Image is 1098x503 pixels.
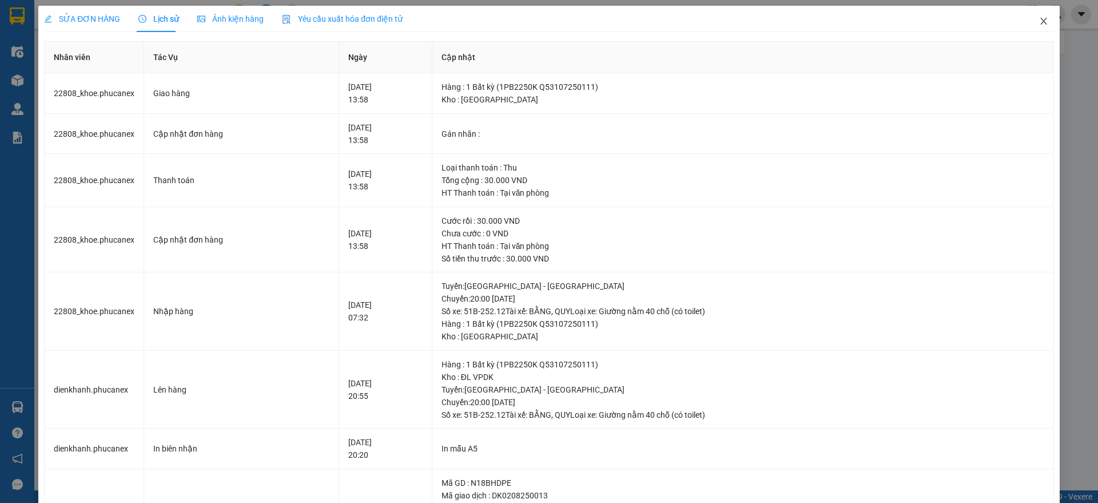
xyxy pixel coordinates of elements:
[441,383,1044,421] div: Tuyến : [GEOGRAPHIC_DATA] - [GEOGRAPHIC_DATA] Chuyến: 20:00 [DATE] Số xe: 51B-252.12 Tài xế: BẰNG...
[197,15,205,23] span: picture
[138,14,179,23] span: Lịch sử
[441,174,1044,187] div: Tổng cộng : 30.000 VND
[441,227,1044,240] div: Chưa cước : 0 VND
[348,168,423,193] div: [DATE] 13:58
[441,187,1044,199] div: HT Thanh toán : Tại văn phòng
[45,272,144,351] td: 22808_khoe.phucanex
[441,280,1044,318] div: Tuyến : [GEOGRAPHIC_DATA] - [GEOGRAPHIC_DATA] Chuyến: 20:00 [DATE] Số xe: 51B-252.12 Tài xế: BẰNG...
[348,377,423,402] div: [DATE] 20:55
[1039,17,1048,26] span: close
[197,14,264,23] span: Ảnh kiện hàng
[441,477,1044,489] div: Mã GD : N18BHDPE
[45,114,144,155] td: 22808_khoe.phucanex
[441,252,1044,265] div: Số tiền thu trước : 30.000 VND
[45,207,144,273] td: 22808_khoe.phucanex
[153,233,329,246] div: Cập nhật đơn hàng
[339,42,432,73] th: Ngày
[1028,6,1060,38] button: Close
[153,442,329,455] div: In biên nhận
[348,81,423,106] div: [DATE] 13:58
[153,87,329,100] div: Giao hàng
[153,383,329,396] div: Lên hàng
[138,15,146,23] span: clock-circle
[45,429,144,469] td: dienkhanh.phucanex
[441,215,1044,227] div: Cước rồi : 30.000 VND
[441,128,1044,140] div: Gán nhãn :
[45,73,144,114] td: 22808_khoe.phucanex
[441,358,1044,371] div: Hàng : 1 Bất kỳ (1PB2250K Q53107250111)
[45,351,144,429] td: dienkhanh.phucanex
[153,174,329,187] div: Thanh toán
[153,305,329,318] div: Nhập hàng
[441,442,1044,455] div: In mẫu A5
[45,42,144,73] th: Nhân viên
[441,240,1044,252] div: HT Thanh toán : Tại văn phòng
[282,14,403,23] span: Yêu cầu xuất hóa đơn điện tử
[441,93,1044,106] div: Kho : [GEOGRAPHIC_DATA]
[45,154,144,207] td: 22808_khoe.phucanex
[441,318,1044,330] div: Hàng : 1 Bất kỳ (1PB2250K Q53107250111)
[282,15,291,24] img: icon
[441,489,1044,502] div: Mã giao dịch : DK0208250013
[153,128,329,140] div: Cập nhật đơn hàng
[441,81,1044,93] div: Hàng : 1 Bất kỳ (1PB2250K Q53107250111)
[441,330,1044,343] div: Kho : [GEOGRAPHIC_DATA]
[44,14,120,23] span: SỬA ĐƠN HÀNG
[144,42,339,73] th: Tác Vụ
[44,15,52,23] span: edit
[348,299,423,324] div: [DATE] 07:32
[441,371,1044,383] div: Kho : ĐL VPDK
[348,121,423,146] div: [DATE] 13:58
[441,161,1044,174] div: Loại thanh toán : Thu
[432,42,1054,73] th: Cập nhật
[348,227,423,252] div: [DATE] 13:58
[348,436,423,461] div: [DATE] 20:20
